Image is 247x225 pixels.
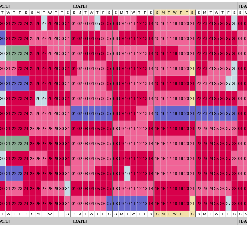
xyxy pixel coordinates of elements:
a: 09 [119,21,124,26]
a: 23 [17,96,22,101]
a: 11 [131,96,136,101]
a: 13 [142,81,147,86]
a: 05 [95,36,100,41]
a: 24 [208,36,213,41]
a: 23 [202,36,207,41]
a: 11 [131,66,136,71]
a: 19 [178,111,183,116]
a: 27 [226,111,231,116]
a: 11 [131,51,136,56]
a: 05 [95,66,100,71]
a: 01 [71,81,76,86]
a: 12 [137,36,142,41]
a: 17 [167,36,171,41]
a: 03 [83,96,88,101]
a: 26 [36,126,40,131]
a: 08 [113,51,118,56]
a: 02 [77,81,82,86]
a: 24 [208,81,213,86]
a: 16 [161,36,165,41]
a: 21 [190,96,195,101]
a: 01 [238,21,243,26]
a: 21 [190,36,195,41]
a: 27 [42,66,46,71]
a: 10 [125,66,130,71]
a: 04 [89,111,94,116]
a: 02 [77,111,82,116]
a: 29 [54,126,58,131]
a: 28 [48,81,52,86]
a: 22 [196,96,201,101]
a: 23 [17,81,22,86]
a: 17 [167,81,171,86]
a: 14 [148,111,153,116]
a: 17 [167,51,171,56]
a: 08 [113,96,118,101]
a: 14 [148,81,153,86]
a: 25 [30,21,34,26]
a: 13 [142,36,147,41]
a: 26 [36,21,40,26]
a: 25 [30,126,34,131]
a: 01 [238,111,243,116]
a: 25 [30,36,34,41]
a: 30 [59,111,64,116]
a: 01 [71,36,76,41]
a: 20 [184,111,189,116]
a: 04 [89,81,94,86]
a: 13 [142,96,147,101]
a: 24 [23,126,28,131]
a: 19 [178,96,183,101]
a: 14 [148,96,153,101]
a: 12 [137,111,142,116]
a: 01 [71,21,76,26]
a: 31 [65,36,70,41]
a: 24 [23,36,28,41]
a: 26 [36,36,40,41]
a: 24 [23,21,28,26]
a: 11 [131,111,136,116]
a: 21 [6,126,11,131]
a: 08 [113,66,118,71]
a: 31 [65,21,70,26]
a: 29 [54,66,58,71]
a: 31 [65,96,70,101]
a: 27 [42,36,46,41]
a: 22 [12,66,17,71]
a: 22 [12,96,17,101]
a: 28 [232,36,236,41]
a: 17 [167,21,171,26]
a: 17 [167,96,171,101]
a: 26 [220,51,225,56]
a: 16 [161,81,165,86]
a: 02 [77,21,82,26]
a: 18 [172,36,177,41]
a: 13 [142,66,147,71]
a: 25 [214,66,219,71]
a: 04 [89,96,94,101]
a: 17 [167,111,171,116]
a: 27 [226,81,231,86]
a: 19 [178,21,183,26]
a: 01 [238,51,243,56]
a: 23 [17,36,22,41]
a: 15 [155,81,159,86]
a: 23 [17,21,22,26]
a: 02 [77,66,82,71]
a: 21 [6,51,11,56]
a: 20 [184,36,189,41]
a: 21 [190,81,195,86]
a: 05 [95,111,100,116]
a: 15 [155,96,159,101]
a: 15 [155,66,159,71]
a: 12 [137,66,142,71]
a: 22 [12,51,17,56]
a: 19 [178,66,183,71]
a: 04 [89,51,94,56]
a: 07 [107,81,111,86]
a: 22 [12,81,17,86]
a: 18 [172,111,177,116]
a: 11 [131,21,136,26]
a: 12 [137,81,142,86]
a: 31 [65,66,70,71]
